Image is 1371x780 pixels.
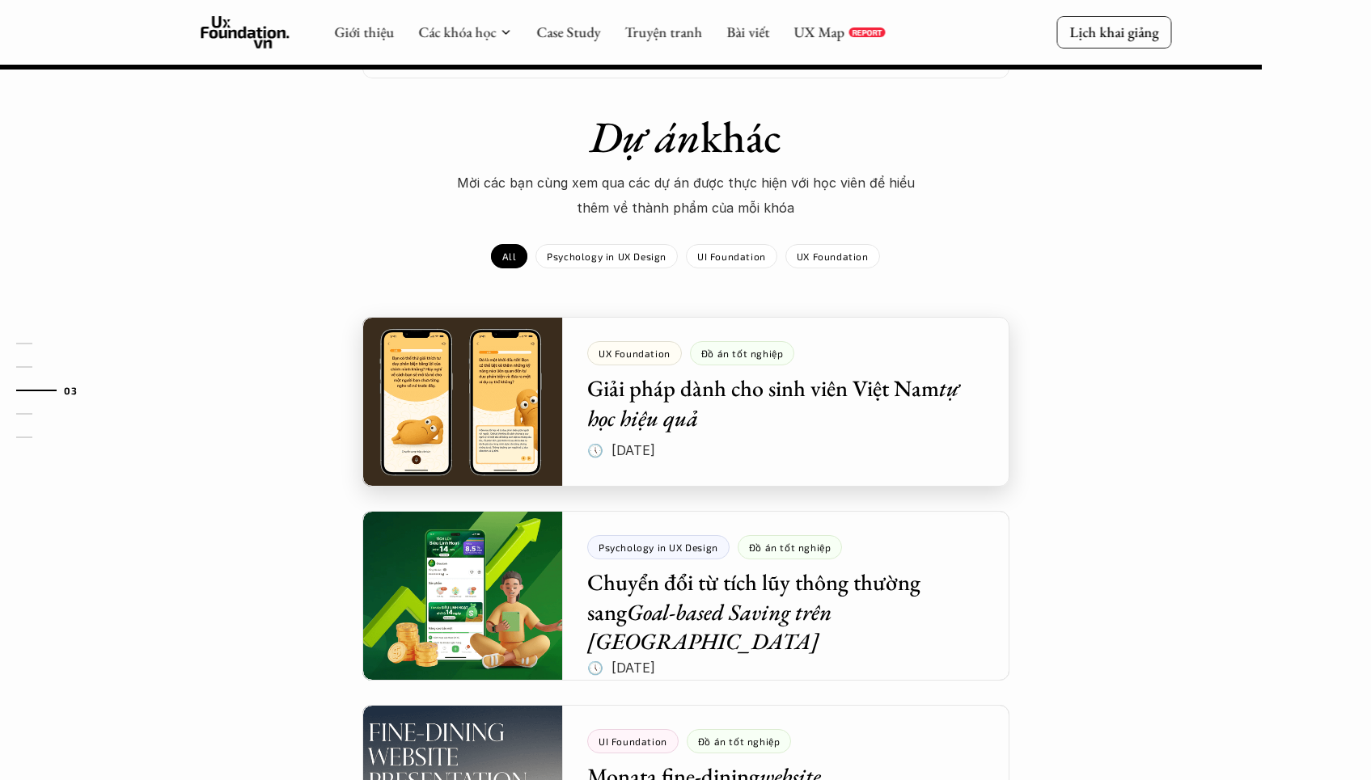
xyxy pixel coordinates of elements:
p: REPORT [852,27,882,37]
a: Truyện tranh [624,23,702,41]
h1: khác [403,111,969,163]
p: Psychology in UX Design [547,251,666,262]
em: Dự án [590,108,700,165]
a: Bài viết [726,23,769,41]
a: UX FoundationĐồ án tốt nghiệpGiải pháp dành cho sinh viên Việt Namtự học hiệu quả🕔 [DATE] [362,317,1009,487]
p: All [502,251,516,262]
p: UI Foundation [697,251,766,262]
a: Các khóa học [418,23,496,41]
a: Giới thiệu [334,23,394,41]
p: Lịch khai giảng [1069,23,1158,41]
a: Psychology in UX DesignĐồ án tốt nghiệpChuyển đổi từ tích lũy thông thường sangGoal-based Saving ... [362,511,1009,681]
a: 03 [16,381,93,400]
a: Lịch khai giảng [1056,16,1171,48]
p: UX Foundation [797,251,869,262]
a: UX Map [793,23,844,41]
strong: 03 [64,384,77,395]
p: Mời các bạn cùng xem qua các dự án được thực hiện với học viên để hiểu thêm về thành phẩm của mỗi... [443,171,929,220]
a: Case Study [536,23,600,41]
